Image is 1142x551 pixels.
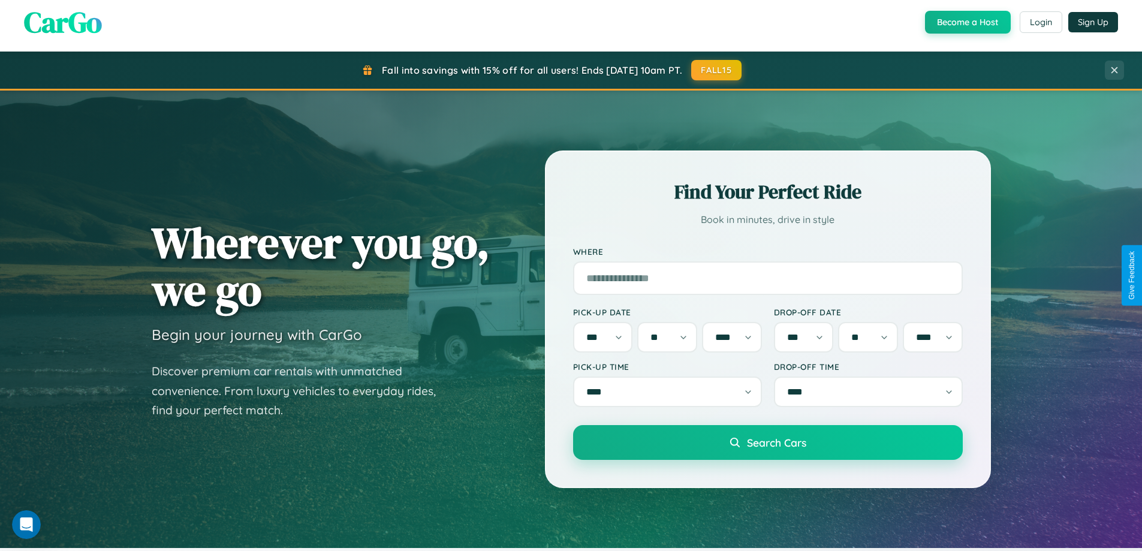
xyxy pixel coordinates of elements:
button: FALL15 [691,60,742,80]
label: Pick-up Date [573,307,762,317]
span: CarGo [24,2,102,42]
button: Become a Host [925,11,1011,34]
p: Discover premium car rentals with unmatched convenience. From luxury vehicles to everyday rides, ... [152,362,451,420]
button: Sign Up [1068,12,1118,32]
button: Search Cars [573,425,963,460]
div: Give Feedback [1128,251,1136,300]
p: Book in minutes, drive in style [573,211,963,228]
label: Drop-off Date [774,307,963,317]
span: Fall into savings with 15% off for all users! Ends [DATE] 10am PT. [382,64,682,76]
h1: Wherever you go, we go [152,219,490,314]
h2: Find Your Perfect Ride [573,179,963,205]
label: Drop-off Time [774,362,963,372]
span: Search Cars [747,436,806,449]
label: Where [573,246,963,257]
h3: Begin your journey with CarGo [152,326,362,344]
label: Pick-up Time [573,362,762,372]
button: Login [1020,11,1062,33]
iframe: Intercom live chat [12,510,41,539]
